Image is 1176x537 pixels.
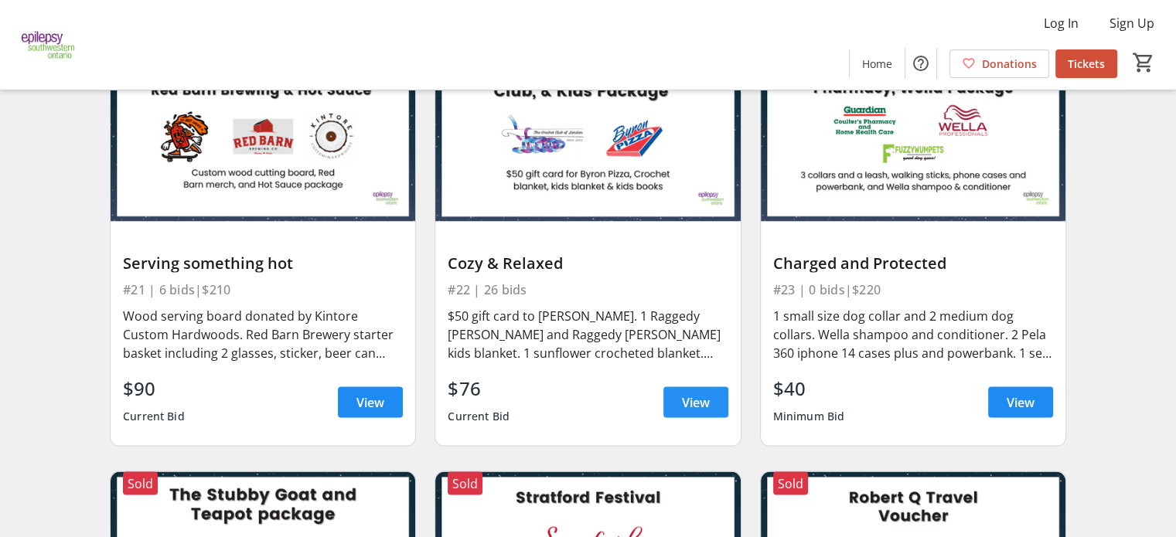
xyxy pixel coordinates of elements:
[123,254,403,273] div: Serving something hot
[9,6,87,83] img: Epilepsy Southwestern Ontario's Logo
[111,50,415,222] img: Serving something hot
[663,387,728,418] a: View
[435,50,740,222] img: Cozy & Relaxed
[1044,14,1079,32] span: Log In
[448,472,482,495] div: Sold
[949,49,1049,78] a: Donations
[1130,49,1157,76] button: Cart
[448,375,510,403] div: $76
[448,403,510,430] div: Current Bid
[1007,393,1035,412] span: View
[123,403,185,430] div: Current Bid
[850,49,905,78] a: Home
[982,56,1037,72] span: Donations
[448,279,728,301] div: #22 | 26 bids
[338,387,403,418] a: View
[773,403,845,430] div: Minimum Bid
[123,375,185,403] div: $90
[773,472,808,495] div: Sold
[123,279,403,301] div: #21 | 6 bids | $210
[862,56,892,72] span: Home
[988,387,1053,418] a: View
[1068,56,1105,72] span: Tickets
[448,254,728,273] div: Cozy & Relaxed
[773,307,1053,362] div: 1 small size dog collar and 2 medium dog collars. Wella shampoo and conditioner. 2 Pela 360 iphon...
[773,254,1053,273] div: Charged and Protected
[682,393,710,412] span: View
[1110,14,1154,32] span: Sign Up
[123,472,158,495] div: Sold
[905,48,936,79] button: Help
[773,375,845,403] div: $40
[123,307,403,362] div: Wood serving board donated by Kintore Custom Hardwoods. Red Barn Brewery starter basket including...
[773,279,1053,301] div: #23 | 0 bids | $220
[1055,49,1117,78] a: Tickets
[1031,11,1091,36] button: Log In
[1097,11,1167,36] button: Sign Up
[448,307,728,362] div: $50 gift card to [PERSON_NAME]. 1 Raggedy [PERSON_NAME] and Raggedy [PERSON_NAME] kids blanket. 1...
[356,393,384,412] span: View
[761,50,1065,222] img: Charged and Protected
